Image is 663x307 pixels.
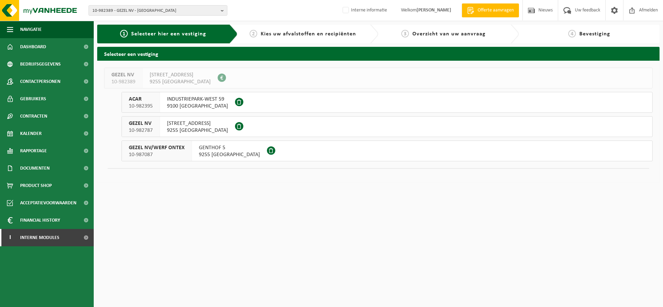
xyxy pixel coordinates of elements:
span: Contactpersonen [20,73,60,90]
button: ACAR 10-982395 INDUSTRIEPARK-WEST 599100 [GEOGRAPHIC_DATA] [121,92,653,113]
span: ACAR [129,96,153,103]
span: Dashboard [20,38,46,56]
span: INDUSTRIEPARK-WEST 59 [167,96,228,103]
span: Bedrijfsgegevens [20,56,61,73]
span: 9100 [GEOGRAPHIC_DATA] [167,103,228,110]
span: GEZEL NV [129,120,153,127]
span: 4 [568,30,576,37]
span: Interne modules [20,229,59,246]
span: Gebruikers [20,90,46,108]
span: 9255 [GEOGRAPHIC_DATA] [199,151,260,158]
span: Offerte aanvragen [476,7,515,14]
span: Contracten [20,108,47,125]
span: [STREET_ADDRESS] [167,120,228,127]
button: 10-982389 - GEZEL NV - [GEOGRAPHIC_DATA] [89,5,227,16]
span: Financial History [20,212,60,229]
span: 10-982389 [111,78,135,85]
span: GENTHOF 5 [199,144,260,151]
span: Kies uw afvalstoffen en recipiënten [261,31,356,37]
span: 9255 [GEOGRAPHIC_DATA] [150,78,211,85]
span: 10-987087 [129,151,185,158]
label: Interne informatie [341,5,387,16]
span: 10-982787 [129,127,153,134]
span: GEZEL NV/WERF ONTEX [129,144,185,151]
span: Documenten [20,160,50,177]
span: [STREET_ADDRESS] [150,71,211,78]
span: Navigatie [20,21,42,38]
span: 2 [250,30,257,37]
span: Kalender [20,125,42,142]
span: Bevestiging [579,31,610,37]
strong: [PERSON_NAME] [417,8,451,13]
span: GEZEL NV [111,71,135,78]
span: Product Shop [20,177,52,194]
span: Rapportage [20,142,47,160]
span: Overzicht van uw aanvraag [412,31,486,37]
h2: Selecteer een vestiging [97,47,660,60]
span: Acceptatievoorwaarden [20,194,76,212]
span: 10-982389 - GEZEL NV - [GEOGRAPHIC_DATA] [92,6,218,16]
span: I [7,229,13,246]
button: GEZEL NV/WERF ONTEX 10-987087 GENTHOF 59255 [GEOGRAPHIC_DATA] [121,140,653,161]
span: Selecteer hier een vestiging [131,31,206,37]
span: 1 [120,30,128,37]
span: 3 [401,30,409,37]
span: 10-982395 [129,103,153,110]
button: GEZEL NV 10-982787 [STREET_ADDRESS]9255 [GEOGRAPHIC_DATA] [121,116,653,137]
span: 9255 [GEOGRAPHIC_DATA] [167,127,228,134]
a: Offerte aanvragen [462,3,519,17]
